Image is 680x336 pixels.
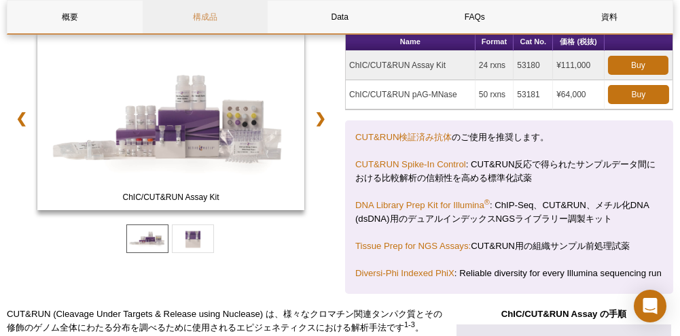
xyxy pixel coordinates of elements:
a: 資料 [547,1,672,33]
th: 価格 (税抜) [553,33,605,51]
a: Diversi-Phi Indexed PhiX [355,268,454,278]
td: 50 rxns [476,80,514,110]
td: ¥111,000 [553,51,605,80]
td: ¥64,000 [553,80,605,110]
a: 構成品 [143,1,268,33]
p: : Reliable diversity for every Illumina sequencing run [355,267,663,280]
strong: ChIC/CUT&RUN Assay の手順 [501,309,626,319]
th: Cat No. [514,33,553,51]
a: CUT&RUN検証済み抗体 [355,132,452,142]
a: 概要 [7,1,132,33]
img: ChIC/CUT&RUN Assay Kit [37,32,304,210]
a: ❮ [7,103,36,134]
p: CUT&RUN用の組織サンプル前処理試薬 [355,239,663,253]
th: Name [346,33,476,51]
a: Tissue Prep for NGS Assays: [355,241,471,251]
th: Format [476,33,514,51]
a: ChIC/CUT&RUN Assay Kit [37,32,304,214]
sup: ® [484,198,490,206]
a: FAQs [412,1,537,33]
p: のご使用を推奨します。 [355,131,663,144]
a: Data [277,1,402,33]
a: DNA Library Prep Kit for Illumina® [355,200,490,210]
a: Buy [608,56,668,75]
sup: 1-3 [404,320,415,329]
p: : CUT&RUN反応で得られたサンプルデータ間における比較解析の信頼性を高める標準化試薬 [355,158,663,185]
a: Buy [608,85,669,104]
td: 53181 [514,80,553,110]
td: 24 rxns [476,51,514,80]
a: CUT&RUN Spike-In Control [355,159,466,169]
td: 53180 [514,51,553,80]
div: Open Intercom Messenger [634,290,666,322]
a: ❯ [306,103,335,134]
span: ChIC/CUT&RUN Assay Kit [39,190,302,204]
td: ChIC/CUT&RUN Assay Kit [346,51,476,80]
td: ChIC/CUT&RUN pAG-MNase [346,80,476,110]
p: : ChIP-Seq、CUT&RUN、メチル化DNA (dsDNA)用のデュアルインデックスNGSライブラリー調製キット [355,199,663,226]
